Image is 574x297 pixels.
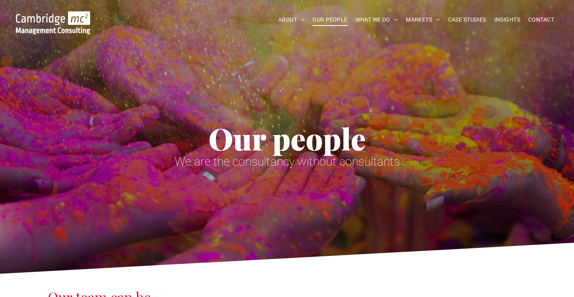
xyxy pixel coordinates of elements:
a: INSIGHTS [490,14,524,26]
span: We are the consultancy without consultants [175,154,400,168]
a: CONTACT [524,14,558,26]
a: WHAT WE DO [352,14,402,26]
a: Your Business Transformed | Cambridge Management Consulting [16,12,90,21]
a: MARKETS [402,14,444,26]
a: ABOUT [274,14,309,26]
span: Our people [208,118,366,158]
a: OUR PEOPLE [309,14,351,26]
img: Go to Homepage [16,11,90,34]
a: CASE STUDIES [444,14,490,26]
